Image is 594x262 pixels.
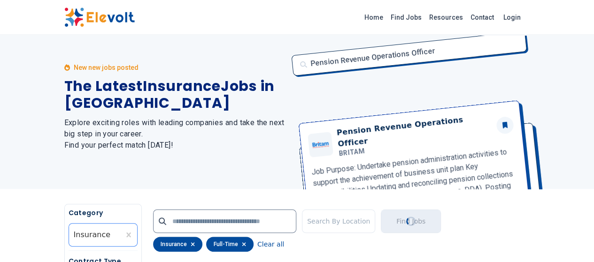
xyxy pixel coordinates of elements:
[206,237,254,252] div: full-time
[64,7,135,27] img: Elevolt
[381,210,441,233] button: Find JobsLoading...
[64,117,286,151] h2: Explore exciting roles with leading companies and take the next big step in your career. Find you...
[467,10,498,25] a: Contact
[64,78,286,112] h1: The Latest Insurance Jobs in [GEOGRAPHIC_DATA]
[547,217,594,262] iframe: Chat Widget
[153,237,202,252] div: insurance
[361,10,387,25] a: Home
[387,10,425,25] a: Find Jobs
[74,63,139,72] p: New new jobs posted
[404,215,417,228] div: Loading...
[425,10,467,25] a: Resources
[69,208,138,217] h5: Category
[498,8,526,27] a: Login
[257,237,284,252] button: Clear all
